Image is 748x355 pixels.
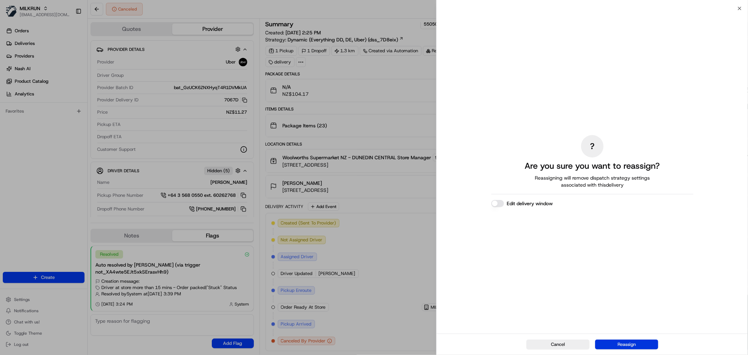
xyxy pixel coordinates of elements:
[507,200,553,207] label: Edit delivery window
[595,340,658,349] button: Reassign
[526,340,589,349] button: Cancel
[581,135,604,158] div: ?
[525,174,660,188] span: Reassigning will remove dispatch strategy settings associated with this delivery
[525,160,660,172] h2: Are you sure you want to reassign?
